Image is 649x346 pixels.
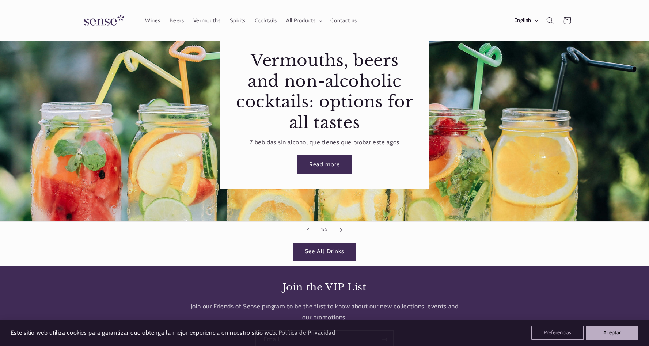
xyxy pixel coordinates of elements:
span: / [323,226,325,233]
span: 5 [325,226,328,233]
a: Vermouths [189,12,225,28]
button: Previous slide [300,222,316,238]
span: 1 [321,226,323,233]
span: Cocktails [255,17,277,24]
span: All Products [286,17,316,24]
span: English [514,17,531,25]
a: Read more [297,156,351,174]
a: Política de Privacidad (opens in a new tab) [277,327,336,339]
a: Wines [140,12,165,28]
a: Spirits [225,12,250,28]
a: Cocktails [250,12,282,28]
summary: Search [542,12,558,29]
button: Aceptar [586,326,638,340]
span: Contact us [330,17,357,24]
h2: Join the VIP List [35,281,615,293]
span: Vermouths [193,17,221,24]
span: Beers [170,17,184,24]
span: Spirits [230,17,246,24]
button: Preferencias [531,326,584,340]
span: Wines [145,17,160,24]
a: Beers [165,12,189,28]
button: Next slide [333,222,349,238]
a: Contact us [326,12,362,28]
a: See All Drinks [293,243,356,261]
summary: All Products [281,12,326,28]
p: Join our Friends of Sense program to be the first to know about our new collections, events and o... [190,301,459,323]
img: Sense [75,10,130,31]
span: Este sitio web utiliza cookies para garantizar que obtenga la mejor experiencia en nuestro sitio ... [11,329,277,336]
h2: Vermouths, beers and non-alcoholic cocktails: options for all tastes [234,50,416,133]
p: 7 bebidas sin alcohol que tienes que probar este agos [250,137,399,148]
button: English [509,13,542,28]
a: Sense [72,7,133,34]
